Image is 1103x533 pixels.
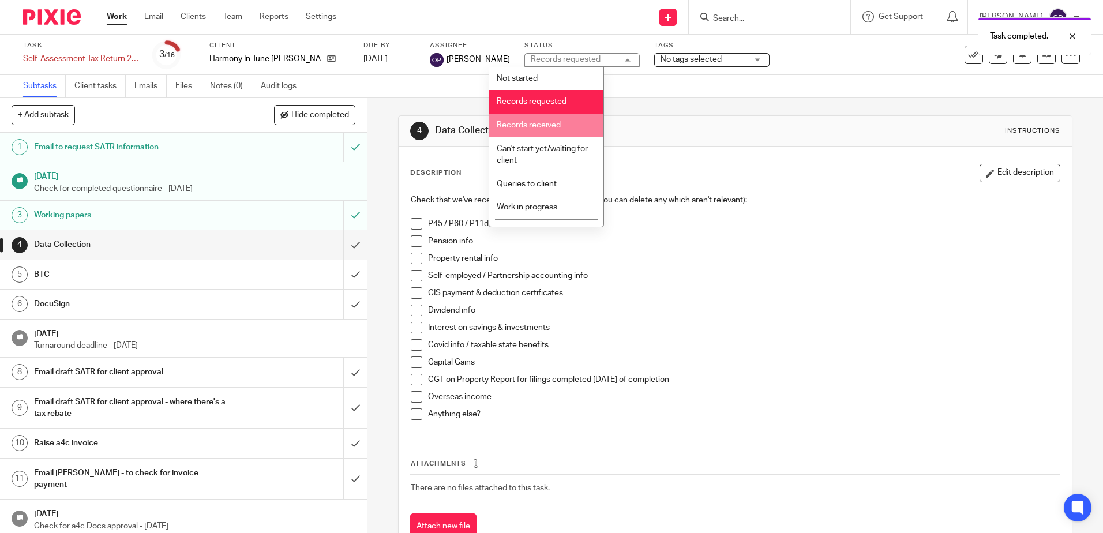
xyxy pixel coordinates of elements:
[107,11,127,22] a: Work
[12,237,28,253] div: 4
[23,53,138,65] div: Self-Assessment Tax Return 2025
[209,41,349,50] label: Client
[428,339,1059,351] p: Covid info / taxable state benefits
[990,31,1048,42] p: Task completed.
[12,266,28,283] div: 5
[363,41,415,50] label: Due by
[34,393,232,423] h1: Email draft SATR for client approval - where there's a tax rebate
[497,74,538,82] span: Not started
[34,434,232,452] h1: Raise a4c invoice
[497,203,557,211] span: Work in progress
[144,11,163,22] a: Email
[12,471,28,487] div: 11
[428,270,1059,281] p: Self-employed / Partnership accounting info
[363,55,388,63] span: [DATE]
[23,9,81,25] img: Pixie
[428,218,1059,230] p: P45 / P60 / P11d
[260,11,288,22] a: Reports
[34,340,356,351] p: Turnaround deadline - [DATE]
[12,105,75,125] button: + Add subtask
[12,139,28,155] div: 1
[410,168,462,178] p: Description
[159,48,175,61] div: 3
[1049,8,1067,27] img: svg%3E
[34,295,232,313] h1: DocuSign
[497,97,566,106] span: Records requested
[1005,126,1060,136] div: Instructions
[34,325,356,340] h1: [DATE]
[175,75,201,97] a: Files
[435,125,760,137] h1: Data Collection
[34,363,232,381] h1: Email draft SATR for client approval
[34,168,356,182] h1: [DATE]
[12,364,28,380] div: 8
[428,322,1059,333] p: Interest on savings & investments
[210,75,252,97] a: Notes (0)
[497,180,557,188] span: Queries to client
[34,236,232,253] h1: Data Collection
[410,122,429,140] div: 4
[34,464,232,494] h1: Email [PERSON_NAME] - to check for invoice payment
[12,296,28,312] div: 6
[428,391,1059,403] p: Overseas income
[661,55,722,63] span: No tags selected
[447,54,510,65] span: [PERSON_NAME]
[23,75,66,97] a: Subtasks
[430,53,444,67] img: svg%3E
[428,235,1059,247] p: Pension info
[428,305,1059,316] p: Dividend info
[12,400,28,416] div: 9
[12,207,28,223] div: 3
[430,41,510,50] label: Assignee
[497,121,561,129] span: Records received
[34,138,232,156] h1: Email to request SATR information
[34,520,356,532] p: Check for a4c Docs approval - [DATE]
[23,41,138,50] label: Task
[34,207,232,224] h1: Working papers
[411,194,1059,206] p: Check that we've received the required information (you can delete any which aren't relevant):
[181,11,206,22] a: Clients
[428,374,1059,385] p: CGT on Property Report for filings completed [DATE] of completion
[291,111,349,120] span: Hide completed
[164,52,175,58] small: /16
[428,253,1059,264] p: Property rental info
[531,55,601,63] div: Records requested
[306,11,336,22] a: Settings
[274,105,355,125] button: Hide completed
[261,75,305,97] a: Audit logs
[428,356,1059,368] p: Capital Gains
[411,460,466,467] span: Attachments
[428,408,1059,420] p: Anything else?
[223,11,242,22] a: Team
[34,266,232,283] h1: BTC
[209,53,321,65] p: Harmony In Tune [PERSON_NAME]
[12,435,28,451] div: 10
[980,164,1060,182] button: Edit description
[428,287,1059,299] p: CIS payment & deduction certificates
[134,75,167,97] a: Emails
[524,41,640,50] label: Status
[74,75,126,97] a: Client tasks
[497,145,588,165] span: Can't start yet/waiting for client
[34,505,356,520] h1: [DATE]
[34,183,356,194] p: Check for completed questionnaire - [DATE]
[411,484,550,492] span: There are no files attached to this task.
